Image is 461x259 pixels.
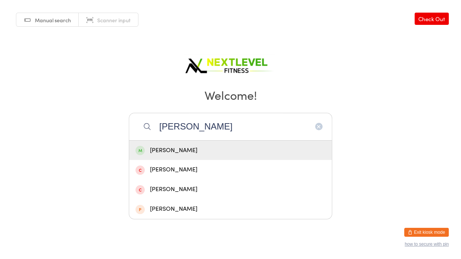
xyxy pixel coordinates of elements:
input: Search [129,113,332,140]
div: [PERSON_NAME] [135,165,326,175]
span: Scanner input [97,16,131,24]
span: Manual search [35,16,71,24]
button: how to secure with pin [405,242,449,247]
button: Exit kiosk mode [404,228,449,237]
a: Check Out [415,13,449,25]
div: [PERSON_NAME] [135,184,326,194]
div: [PERSON_NAME] [135,145,326,155]
img: Next Level Fitness [184,52,277,76]
div: [PERSON_NAME] [135,204,326,214]
h2: Welcome! [7,86,454,103]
